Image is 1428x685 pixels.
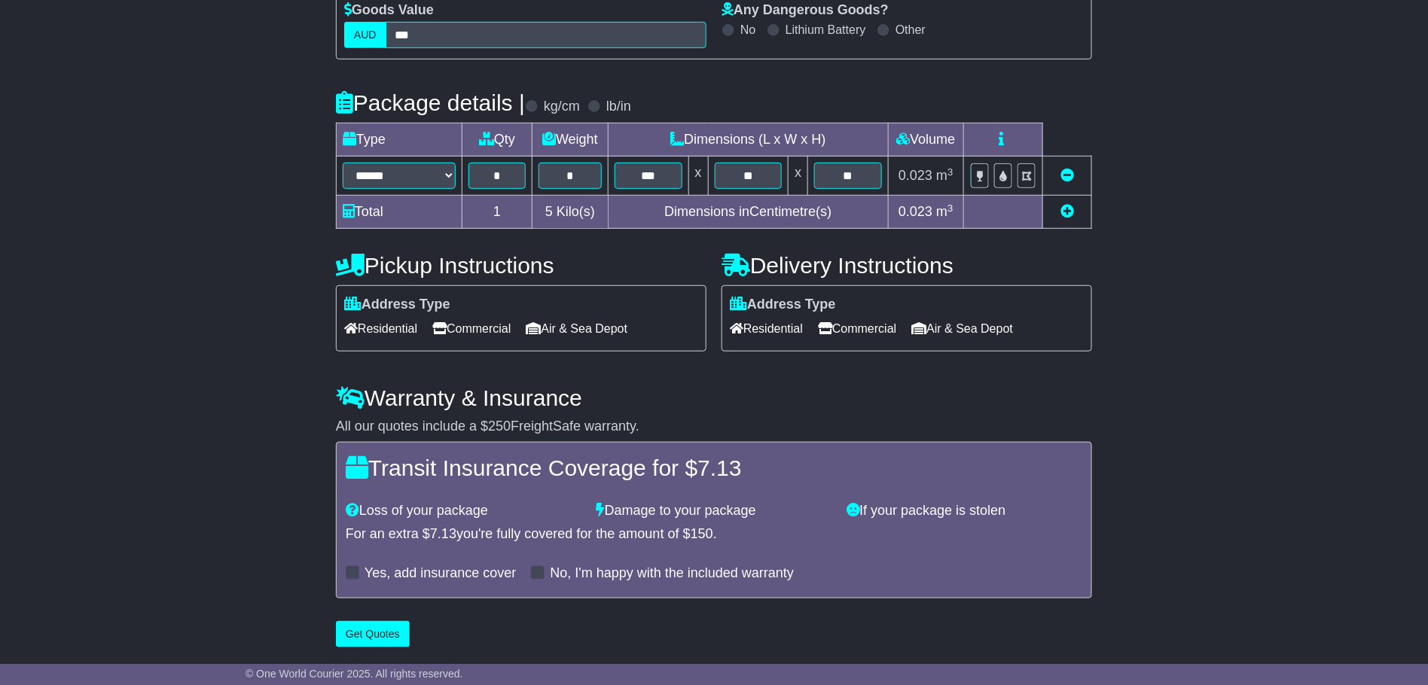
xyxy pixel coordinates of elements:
label: Any Dangerous Goods? [722,2,889,19]
td: x [789,157,808,196]
button: Get Quotes [336,621,410,647]
td: Dimensions (L x W x H) [608,123,888,157]
label: Other [896,23,926,37]
td: Dimensions in Centimetre(s) [608,196,888,229]
span: 5 [545,204,553,219]
td: Type [337,123,462,157]
div: Loss of your package [338,503,589,519]
span: Residential [344,317,417,340]
span: Air & Sea Depot [912,317,1014,340]
span: 7.13 [430,526,456,541]
span: m [936,204,954,219]
label: Address Type [730,297,836,313]
span: Residential [730,317,803,340]
span: 250 [488,419,511,434]
span: 150 [691,526,713,541]
h4: Pickup Instructions [336,253,706,278]
span: 0.023 [899,168,932,183]
h4: Package details | [336,90,525,115]
span: © One World Courier 2025. All rights reserved. [246,668,463,680]
span: 0.023 [899,204,932,219]
td: Kilo(s) [532,196,609,229]
label: lb/in [606,99,631,115]
td: Weight [532,123,609,157]
sup: 3 [947,202,954,214]
label: AUD [344,22,386,48]
label: No [740,23,755,37]
h4: Warranty & Insurance [336,385,1092,410]
td: Total [337,196,462,229]
label: Yes, add insurance cover [365,565,516,582]
span: m [936,168,954,183]
a: Add new item [1060,204,1074,219]
div: All our quotes include a $ FreightSafe warranty. [336,419,1092,435]
div: If your package is stolen [839,503,1090,519]
span: Commercial [818,317,896,340]
h4: Transit Insurance Coverage for $ [346,455,1082,480]
label: Lithium Battery [786,23,866,37]
span: 7.13 [697,455,741,480]
label: kg/cm [544,99,580,115]
td: 1 [462,196,532,229]
h4: Delivery Instructions [722,253,1092,278]
div: Damage to your package [589,503,840,519]
span: Commercial [432,317,511,340]
sup: 3 [947,166,954,178]
td: Volume [888,123,963,157]
label: Goods Value [344,2,434,19]
td: Qty [462,123,532,157]
label: Address Type [344,297,450,313]
td: x [688,157,708,196]
label: No, I'm happy with the included warranty [550,565,794,582]
div: For an extra $ you're fully covered for the amount of $ . [346,526,1082,543]
span: Air & Sea Depot [526,317,628,340]
a: Remove this item [1060,168,1074,183]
